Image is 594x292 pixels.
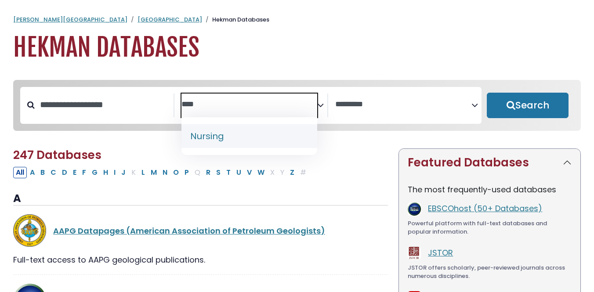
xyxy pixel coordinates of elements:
button: All [13,167,27,178]
input: Search database by title or keyword [35,97,174,112]
a: AAPG Datapages (American Association of Petroleum Geologists) [53,225,325,236]
button: Filter Results N [160,167,170,178]
a: [GEOGRAPHIC_DATA] [138,15,202,24]
div: Full-text access to AAPG geological publications. [13,254,388,266]
nav: breadcrumb [13,15,581,24]
button: Filter Results C [48,167,59,178]
button: Filter Results J [119,167,128,178]
button: Filter Results L [139,167,148,178]
nav: Search filters [13,80,581,131]
button: Filter Results T [224,167,233,178]
li: Hekman Databases [202,15,269,24]
button: Filter Results M [148,167,159,178]
div: Powerful platform with full-text databases and popular information. [408,219,572,236]
a: EBSCOhost (50+ Databases) [428,203,542,214]
a: JSTOR [428,247,453,258]
textarea: Search [181,100,318,109]
div: Alpha-list to filter by first letter of database name [13,166,310,177]
h3: A [13,192,388,205]
button: Filter Results G [89,167,100,178]
button: Filter Results W [255,167,267,178]
button: Featured Databases [399,149,580,177]
span: 247 Databases [13,147,101,163]
li: Nursing [181,124,317,148]
button: Submit for Search Results [487,93,569,118]
button: Filter Results P [182,167,192,178]
button: Filter Results A [27,167,37,178]
button: Filter Results B [38,167,47,178]
button: Filter Results R [203,167,213,178]
textarea: Search [335,100,471,109]
button: Filter Results U [234,167,244,178]
button: Filter Results F [80,167,89,178]
div: JSTOR offers scholarly, peer-reviewed journals across numerous disciplines. [408,263,572,281]
button: Filter Results H [101,167,111,178]
button: Filter Results E [70,167,79,178]
button: Filter Results Z [287,167,297,178]
button: Filter Results O [170,167,181,178]
a: [PERSON_NAME][GEOGRAPHIC_DATA] [13,15,127,24]
button: Filter Results D [59,167,70,178]
p: The most frequently-used databases [408,184,572,195]
button: Filter Results S [214,167,223,178]
button: Filter Results V [244,167,254,178]
button: Filter Results I [111,167,118,178]
h1: Hekman Databases [13,33,581,62]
